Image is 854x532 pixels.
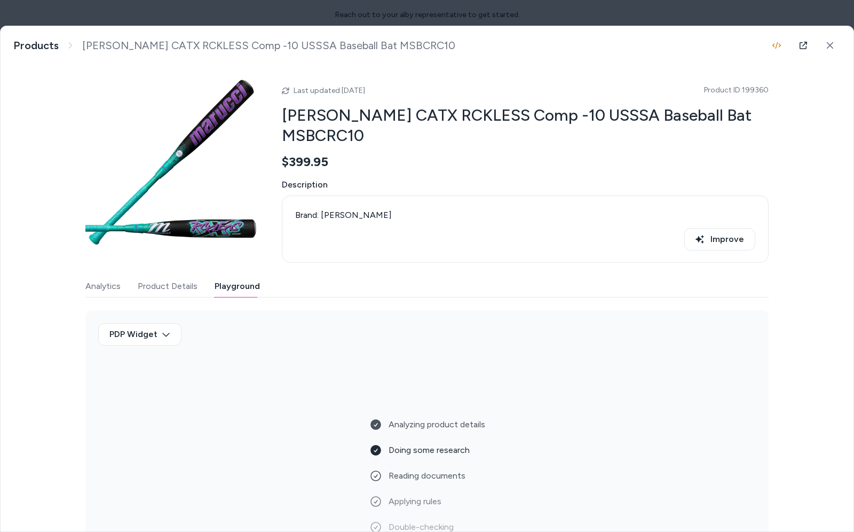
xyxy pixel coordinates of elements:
[389,495,441,508] span: Applying rules
[282,178,769,191] span: Description
[85,276,121,297] button: Analytics
[282,105,769,145] h2: [PERSON_NAME] CATX RCKLESS Comp -10 USSSA Baseball Bat MSBCRC10
[215,276,260,297] button: Playground
[138,276,197,297] button: Product Details
[389,470,465,482] span: Reading documents
[282,154,328,170] span: $399.95
[295,209,755,222] p: Brand: [PERSON_NAME]
[389,444,470,457] span: Doing some research
[704,85,769,96] span: Product ID: 199360
[98,323,181,346] button: PDP Widget
[13,39,455,52] nav: breadcrumb
[13,39,59,52] a: Products
[109,328,157,341] span: PDP Widget
[684,228,755,251] button: Improve
[85,77,256,248] img: f7cd5b532df21feb_original.jpeg
[389,418,485,431] span: Analyzing product details
[294,86,365,95] span: Last updated [DATE]
[82,39,455,52] span: [PERSON_NAME] CATX RCKLESS Comp -10 USSSA Baseball Bat MSBCRC10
